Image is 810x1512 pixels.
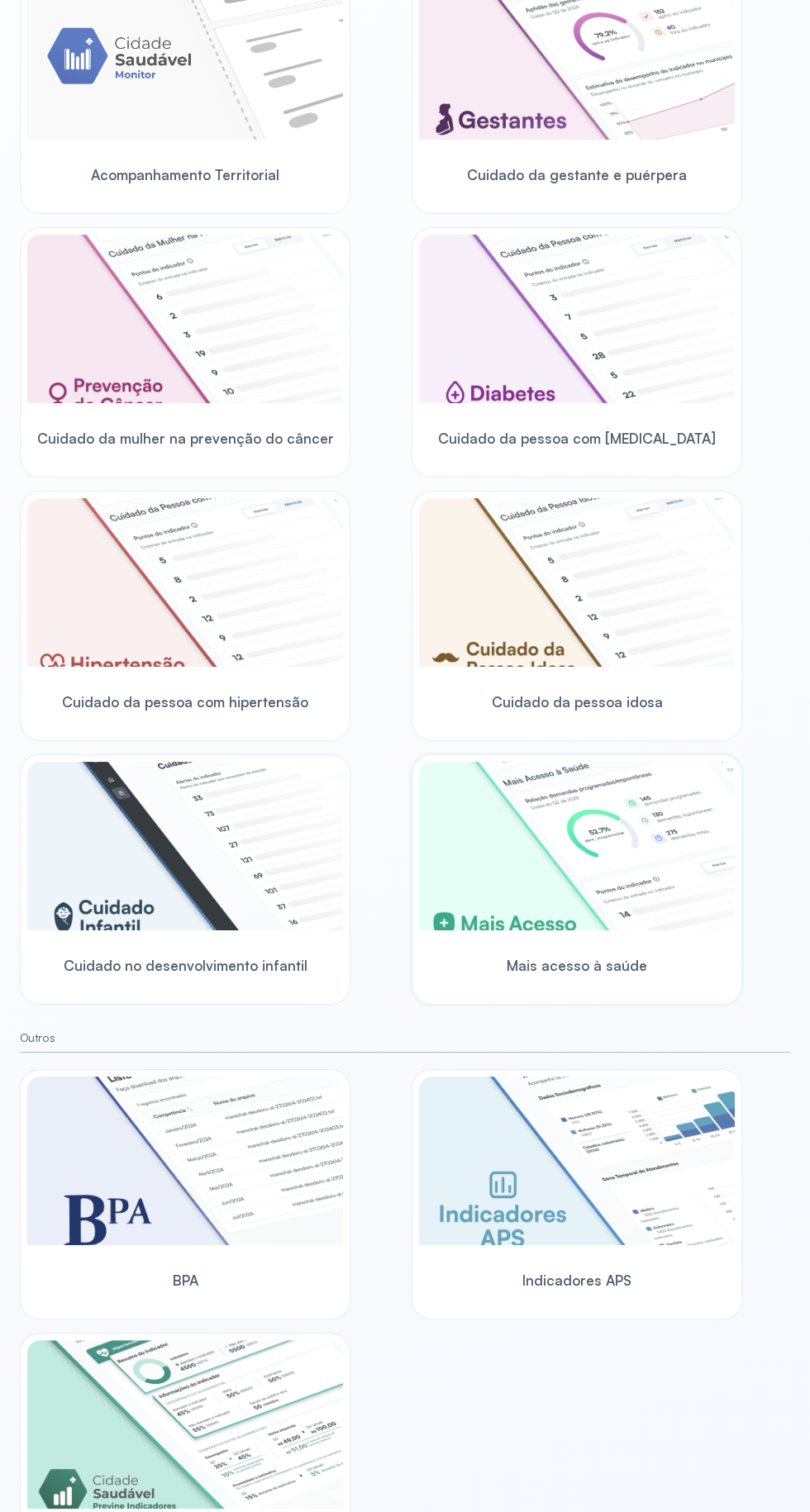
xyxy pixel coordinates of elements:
img: elderly.png [419,498,735,667]
span: BPA [173,1272,198,1289]
span: Cuidado da mulher na prevenção do câncer [37,430,334,447]
img: woman-cancer-prevention-care.png [27,235,343,403]
small: Outros [20,1031,790,1045]
img: diabetics.png [419,235,735,403]
span: Cuidado da gestante e puérpera [467,166,687,183]
span: Cuidado da pessoa com hipertensão [62,693,308,711]
span: Mais acesso à saúde [507,957,647,974]
img: healthcare-greater-access.png [419,762,735,930]
span: Cuidado no desenvolvimento infantil [64,957,307,974]
img: bpa.png [27,1077,343,1245]
img: previne-brasil.png [27,1340,343,1509]
span: Indicadores APS [522,1272,631,1289]
span: Acompanhamento Territorial [91,166,279,183]
img: child-development.png [27,762,343,930]
img: aps-indicators.png [419,1077,735,1245]
img: hypertension.png [27,498,343,667]
span: Cuidado da pessoa idosa [492,693,663,711]
span: Cuidado da pessoa com [MEDICAL_DATA] [438,430,716,447]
